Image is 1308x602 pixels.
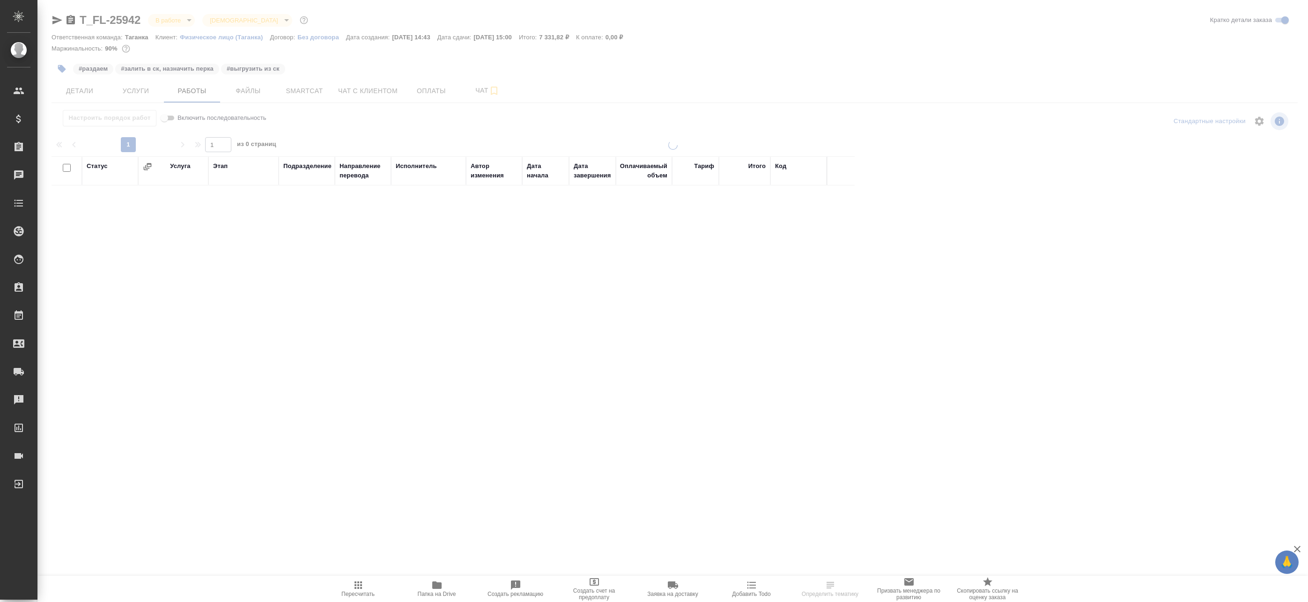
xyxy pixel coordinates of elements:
[748,162,766,171] div: Итого
[398,576,476,602] button: Папка на Drive
[471,162,517,180] div: Автор изменения
[488,591,543,597] span: Создать рекламацию
[170,162,190,171] div: Услуга
[341,591,375,597] span: Пересчитать
[87,162,108,171] div: Статус
[954,587,1021,601] span: Скопировать ссылку на оценку заказа
[948,576,1027,602] button: Скопировать ссылку на оценку заказа
[143,162,152,171] button: Сгруппировать
[418,591,456,597] span: Папка на Drive
[213,162,228,171] div: Этап
[712,576,791,602] button: Добавить Todo
[647,591,698,597] span: Заявка на доставку
[561,587,628,601] span: Создать счет на предоплату
[527,162,564,180] div: Дата начала
[555,576,634,602] button: Создать счет на предоплату
[791,576,870,602] button: Определить тематику
[732,591,770,597] span: Добавить Todo
[875,587,943,601] span: Призвать менеджера по развитию
[1275,551,1299,574] button: 🙏
[870,576,948,602] button: Призвать менеджера по развитию
[775,162,786,171] div: Код
[1279,552,1295,572] span: 🙏
[574,162,611,180] div: Дата завершения
[340,162,386,180] div: Направление перевода
[802,591,858,597] span: Определить тематику
[694,162,714,171] div: Тариф
[319,576,398,602] button: Пересчитать
[283,162,332,171] div: Подразделение
[634,576,712,602] button: Заявка на доставку
[620,162,667,180] div: Оплачиваемый объем
[476,576,555,602] button: Создать рекламацию
[396,162,437,171] div: Исполнитель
